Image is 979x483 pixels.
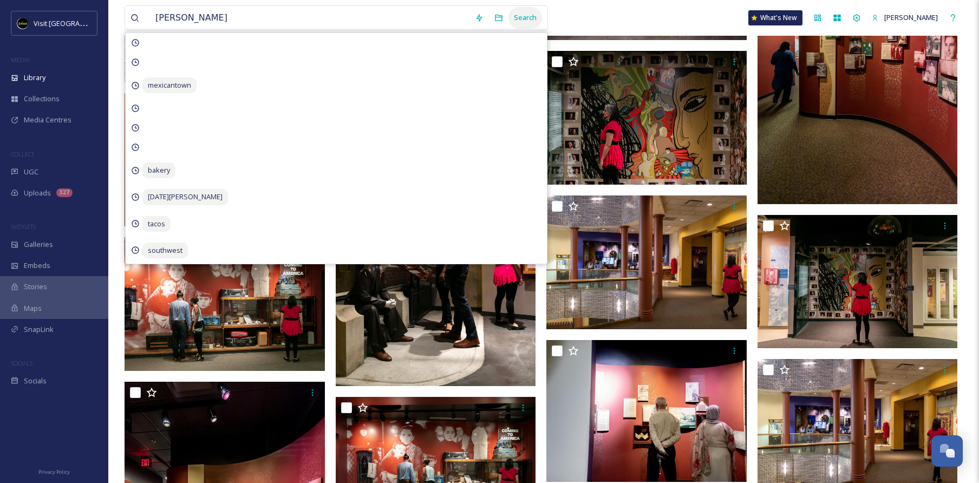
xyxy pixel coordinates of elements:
span: Visit [GEOGRAPHIC_DATA] [34,18,118,28]
img: Arab_American_Museum_photo_by_Gerard-and-Belevender-Duration_Unlimited-DMCVB-560.jpg [125,93,325,226]
span: Media Centres [24,115,71,125]
span: Maps [24,303,42,314]
a: Privacy Policy [38,465,70,478]
img: Arab_American_Museum_photo_by_Gerard-and-Belevender-Duration_Unlimited-DMCVB-547.jpg [546,195,747,329]
span: Stories [24,282,47,292]
span: Library [24,73,45,83]
img: Arab_American_Museum_Coming_to_America_Exhibit__Michelle_and_Chris_Gerard.jpeg [125,237,325,371]
span: [DATE][PERSON_NAME] [142,189,228,205]
div: Search [508,7,542,28]
img: VISIT%20DETROIT%20LOGO%20-%20BLACK%20BACKGROUND.png [17,18,28,29]
span: COLLECT [11,150,34,158]
span: Privacy Policy [38,468,70,475]
span: tacos [142,216,171,232]
button: Open Chat [931,435,963,467]
img: Arab_American_Museum_photo_by_Gerard-and-Belevender-Duration_Unlimited-DMCVB-551.jpg [546,51,747,185]
span: Galleries [24,239,53,250]
span: MEDIA [11,56,30,64]
span: Uploads [24,188,51,198]
img: Arab_American_Museum_photo_by_Gerard-and-Belevender-Duration_Unlimited-DMCVB-550.jpg [758,214,958,348]
input: Search your library [150,6,469,30]
span: bakery [142,162,175,178]
span: mexicantown [142,77,197,93]
span: southwest [142,243,188,258]
span: Embeds [24,260,50,271]
span: WIDGETS [11,223,36,231]
img: Arab_American_Museum_photo_by_Gerard-and-Belevender-Duration_Unlimited-DMCVB-543.jpg [546,340,747,482]
span: Collections [24,94,60,104]
span: UGC [24,167,38,177]
a: What's New [748,10,802,25]
a: [PERSON_NAME] [866,7,943,28]
span: Socials [24,376,47,386]
span: [PERSON_NAME] [884,12,938,22]
div: 327 [56,188,73,197]
span: SOCIALS [11,359,32,367]
span: SnapLink [24,324,54,335]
